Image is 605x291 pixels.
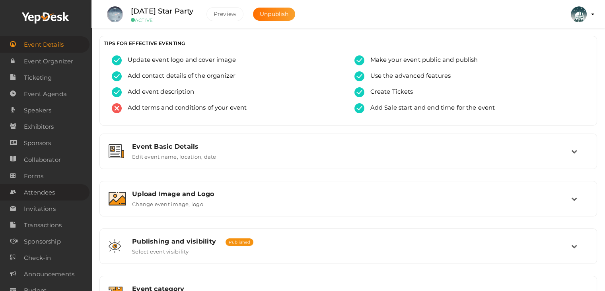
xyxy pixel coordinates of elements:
a: Publishing and visibility Published Select event visibility [104,249,593,256]
img: XZ6FGPWR_small.png [107,6,123,22]
span: Announcements [24,266,74,282]
span: Add contact details of the organizer [122,71,235,81]
img: tick-success.svg [112,87,122,97]
label: Select event visibility [132,245,189,255]
span: Add Sale start and end time for the event [364,103,495,113]
span: Sponsorship [24,234,61,250]
span: Publishing and visibility [132,238,216,245]
span: Event Agenda [24,86,67,102]
img: tick-success.svg [112,55,122,65]
img: tick-success.svg [354,55,364,65]
span: Exhibitors [24,119,54,135]
span: Collaborator [24,152,61,168]
span: Add terms and conditions of your event [122,103,247,113]
img: error.svg [112,103,122,113]
span: Add event description [122,87,194,97]
span: Use the advanced features [364,71,451,81]
img: image.svg [109,192,126,206]
label: Change event image, logo [132,198,203,207]
span: Event Details [24,37,64,53]
span: Update event logo and cover image [122,55,236,65]
span: Ticketing [24,70,52,86]
span: Speakers [24,102,51,118]
span: Make your event public and publish [364,55,478,65]
span: Check-in [24,250,51,266]
span: Published [226,238,253,246]
img: tick-success.svg [112,71,122,81]
span: Attendees [24,185,55,201]
label: Edit event name, location, date [132,150,216,160]
span: Forms [24,168,43,184]
img: tick-success.svg [354,103,364,113]
button: Preview [206,7,243,21]
a: Event Basic Details Edit event name, location, date [104,154,593,161]
img: tick-success.svg [354,87,364,97]
img: shared-vision.svg [109,239,121,253]
span: Create Tickets [364,87,413,97]
h3: TIPS FOR EFFECTIVE EVENTING [104,40,593,46]
label: [DATE] Star Party [131,6,193,17]
span: Unpublish [260,10,288,18]
span: Transactions [24,217,62,233]
span: Sponsors [24,135,51,151]
div: Upload Image and Logo [132,190,571,198]
a: Upload Image and Logo Change event image, logo [104,201,593,209]
button: Unpublish [253,8,295,21]
small: ACTIVE [131,17,195,23]
div: Event Basic Details [132,143,571,150]
img: event-details.svg [109,144,124,158]
span: Event Organizer [24,53,73,69]
span: Invitations [24,201,56,217]
img: tick-success.svg [354,71,364,81]
img: KH323LD6_small.jpeg [571,6,587,22]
